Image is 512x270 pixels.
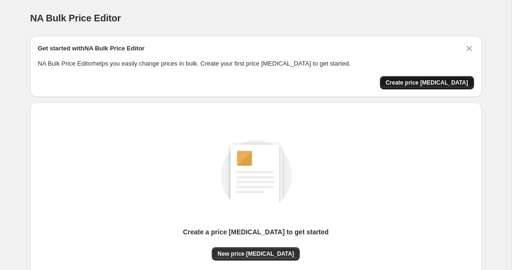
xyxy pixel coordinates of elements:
span: NA Bulk Price Editor [30,13,121,23]
h2: Get started with NA Bulk Price Editor [38,44,145,53]
button: New price [MEDICAL_DATA] [212,247,300,260]
p: Create a price [MEDICAL_DATA] to get started [183,227,329,237]
button: Create price change job [380,76,474,89]
span: Create price [MEDICAL_DATA] [386,79,468,87]
p: NA Bulk Price Editor helps you easily change prices in bulk. Create your first price [MEDICAL_DAT... [38,59,474,68]
button: Dismiss card [465,44,474,53]
span: New price [MEDICAL_DATA] [218,250,294,258]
